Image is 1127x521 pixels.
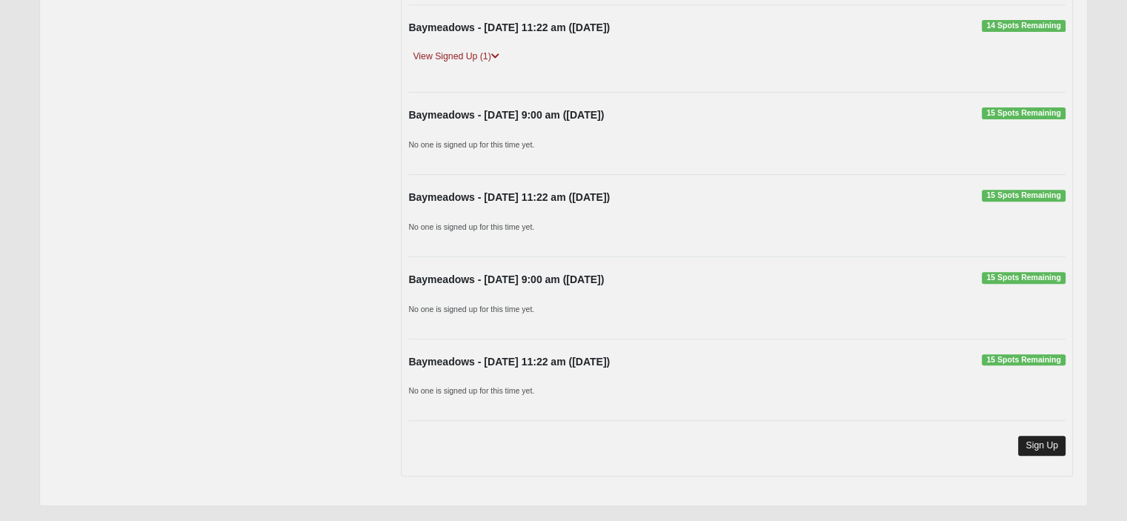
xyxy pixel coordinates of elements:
strong: Baymeadows - [DATE] 11:22 am ([DATE]) [408,21,610,33]
small: No one is signed up for this time yet. [408,386,534,395]
span: 15 Spots Remaining [982,107,1066,119]
span: 15 Spots Remaining [982,190,1066,202]
small: No one is signed up for this time yet. [408,305,534,313]
span: 15 Spots Remaining [982,272,1066,284]
strong: Baymeadows - [DATE] 11:22 am ([DATE]) [408,191,610,203]
span: 14 Spots Remaining [982,20,1066,32]
small: No one is signed up for this time yet. [408,222,534,231]
small: No one is signed up for this time yet. [408,140,534,149]
strong: Baymeadows - [DATE] 9:00 am ([DATE]) [408,109,604,121]
strong: Baymeadows - [DATE] 9:00 am ([DATE]) [408,273,604,285]
strong: Baymeadows - [DATE] 11:22 am ([DATE]) [408,356,610,368]
a: Sign Up [1018,436,1066,456]
span: 15 Spots Remaining [982,354,1066,366]
a: View Signed Up (1) [408,49,503,64]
